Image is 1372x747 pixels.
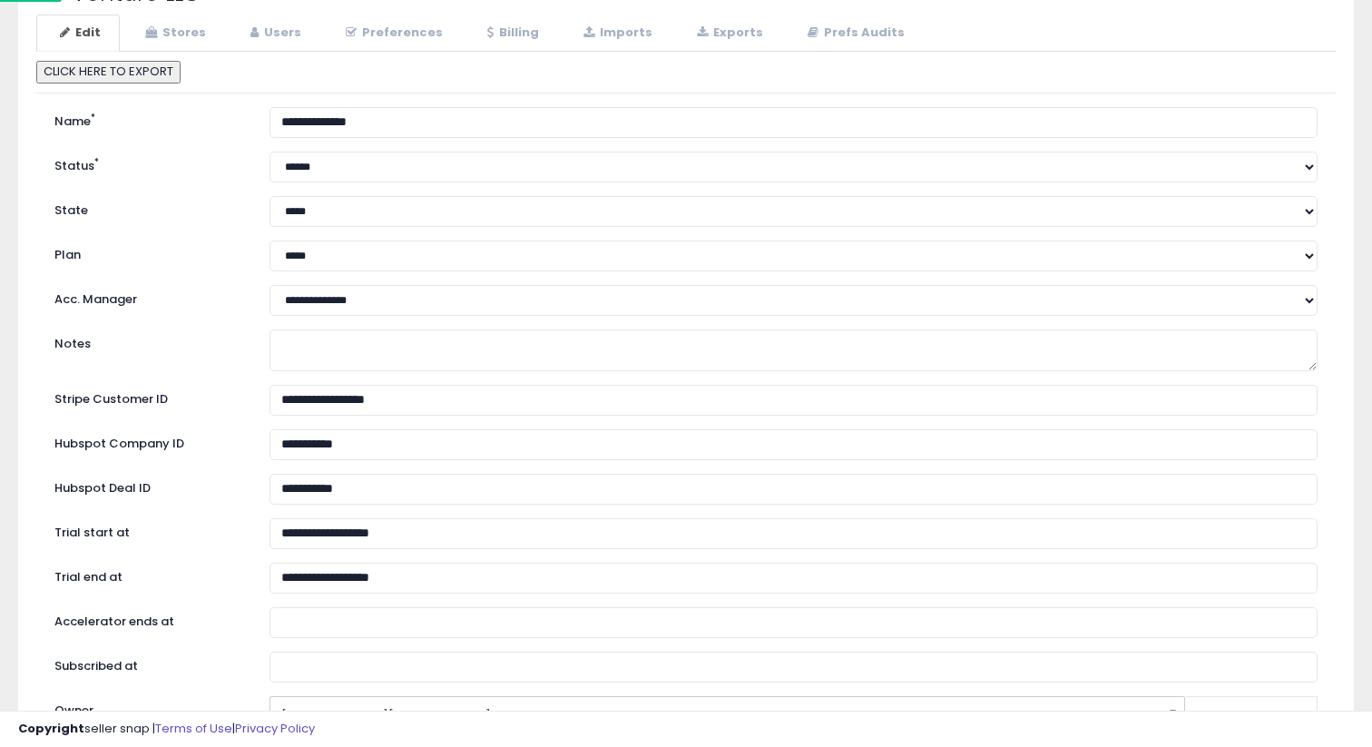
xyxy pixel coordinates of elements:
[41,474,256,497] label: Hubspot Deal ID
[36,15,120,52] a: Edit
[41,518,256,542] label: Trial start at
[41,152,256,175] label: Status
[227,15,320,52] a: Users
[41,329,256,353] label: Notes
[235,720,315,737] a: Privacy Policy
[673,15,782,52] a: Exports
[41,107,256,131] label: Name
[41,429,256,453] label: Hubspot Company ID
[322,15,462,52] a: Preferences
[41,196,256,220] label: State
[18,720,84,737] strong: Copyright
[54,703,93,720] label: Owner
[281,701,1150,732] span: [EMAIL_ADDRESS][DOMAIN_NAME]
[41,385,256,408] label: Stripe Customer ID
[41,607,256,631] label: Accelerator ends at
[18,721,315,738] div: seller snap | |
[784,15,924,52] a: Prefs Audits
[464,15,558,52] a: Billing
[41,563,256,586] label: Trial end at
[36,61,181,84] button: CLICK HERE TO EXPORT
[41,241,256,264] label: Plan
[41,652,256,675] label: Subscribed at
[155,720,232,737] a: Terms of Use
[41,285,256,309] label: Acc. Manager
[1196,710,1306,722] a: [PERSON_NAME]
[122,15,225,52] a: Stores
[560,15,671,52] a: Imports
